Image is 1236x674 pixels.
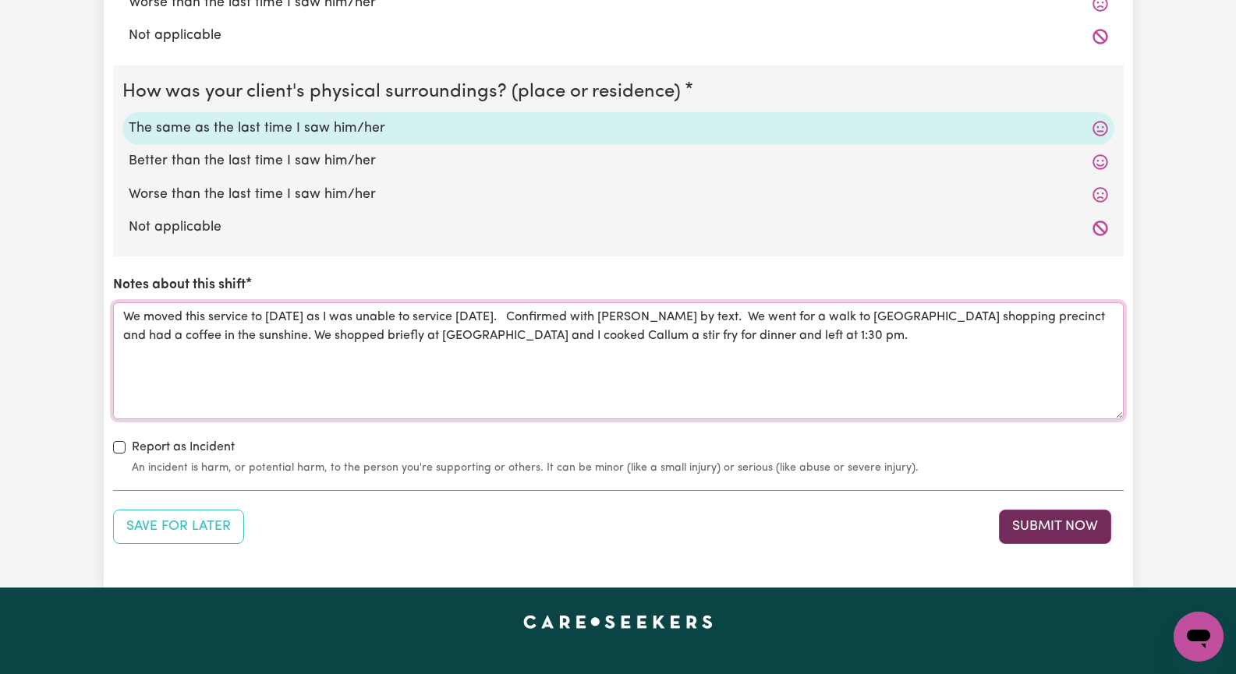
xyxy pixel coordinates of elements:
[129,217,1108,238] label: Not applicable
[113,275,246,295] label: Notes about this shift
[1174,612,1224,662] iframe: Button to launch messaging window
[122,78,687,106] legend: How was your client's physical surroundings? (place or residence)
[129,26,1108,46] label: Not applicable
[129,151,1108,171] label: Better than the last time I saw him/her
[129,185,1108,205] label: Worse than the last time I saw him/her
[129,118,1108,139] label: The same as the last time I saw him/her
[523,616,713,628] a: Careseekers home page
[113,302,1124,419] textarea: We moved this service to [DATE] as I was unable to service [DATE]. Confirmed with [PERSON_NAME] b...
[999,510,1111,544] button: Submit your job report
[132,438,235,457] label: Report as Incident
[132,460,1124,476] small: An incident is harm, or potential harm, to the person you're supporting or others. It can be mino...
[113,510,244,544] button: Save your job report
